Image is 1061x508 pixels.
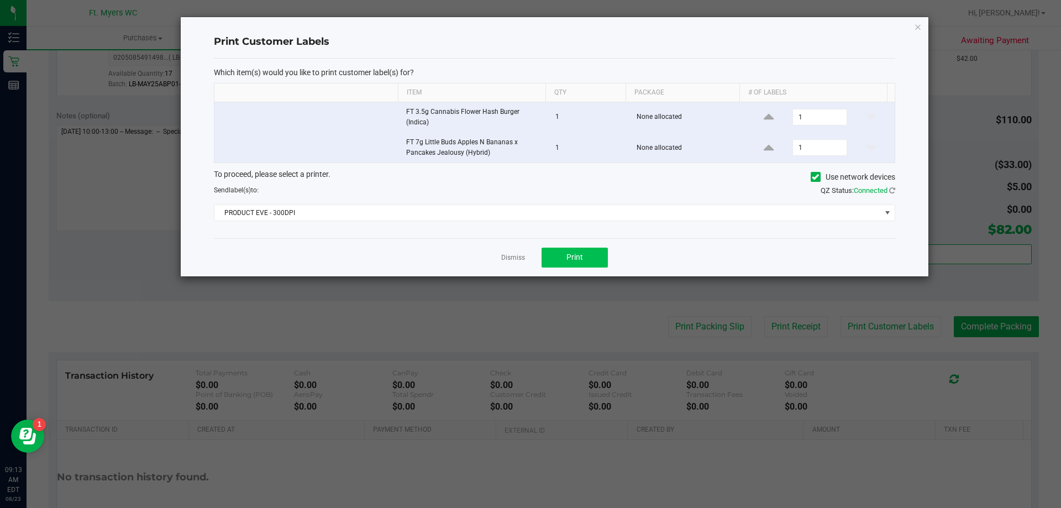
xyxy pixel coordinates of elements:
span: Connected [854,186,887,195]
th: Item [398,83,545,102]
td: None allocated [630,133,745,163]
td: FT 3.5g Cannabis Flower Hash Burger (Indica) [400,102,549,133]
a: Dismiss [501,253,525,263]
p: Which item(s) would you like to print customer label(s) for? [214,67,895,77]
th: Package [626,83,739,102]
td: None allocated [630,102,745,133]
span: PRODUCT EVE - 300DPI [214,205,881,221]
th: Qty [545,83,626,102]
span: Print [566,253,583,261]
span: Send to: [214,186,259,194]
th: # of labels [739,83,887,102]
iframe: Resource center unread badge [33,418,46,431]
button: Print [542,248,608,268]
label: Use network devices [811,171,895,183]
h4: Print Customer Labels [214,35,895,49]
td: 1 [549,102,630,133]
td: FT 7g Little Buds Apples N Bananas x Pancakes Jealousy (Hybrid) [400,133,549,163]
span: QZ Status: [821,186,895,195]
td: 1 [549,133,630,163]
span: label(s) [229,186,251,194]
div: To proceed, please select a printer. [206,169,904,185]
iframe: Resource center [11,420,44,453]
